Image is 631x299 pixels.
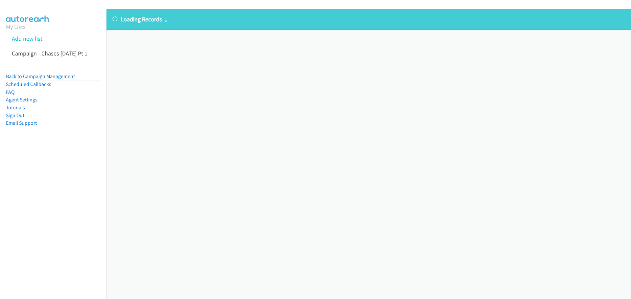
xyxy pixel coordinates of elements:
[12,50,87,57] a: Campaign - Chases [DATE] Pt 1
[6,120,37,126] a: Email Support
[6,112,24,118] a: Sign Out
[12,35,42,42] a: Add new list
[6,73,75,79] a: Back to Campaign Management
[6,81,51,87] a: Scheduled Callbacks
[6,89,14,95] a: FAQ
[112,15,625,24] p: Loading Records ...
[6,23,26,31] a: My Lists
[6,96,37,103] a: Agent Settings
[6,104,25,111] a: Tutorials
